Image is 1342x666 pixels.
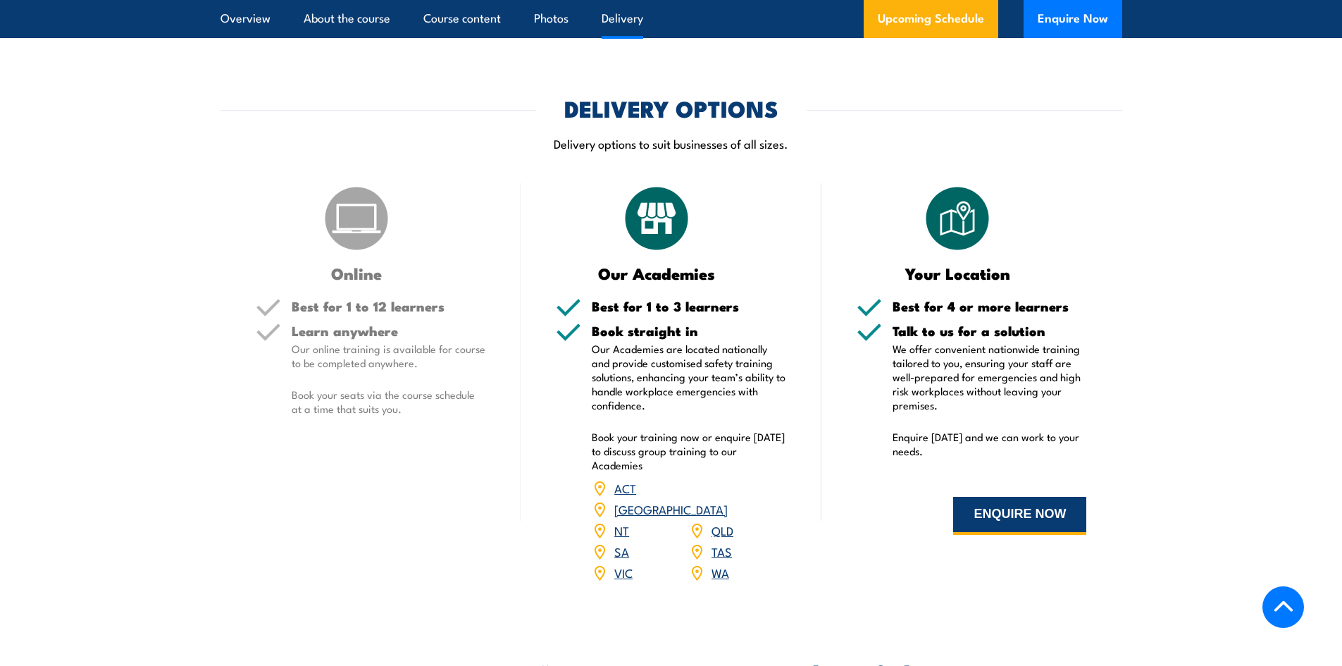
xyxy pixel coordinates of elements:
[592,342,786,412] p: Our Academies are located nationally and provide customised safety training solutions, enhancing ...
[592,430,786,472] p: Book your training now or enquire [DATE] to discuss group training to our Academies
[893,342,1087,412] p: We offer convenient nationwide training tailored to you, ensuring your staff are well-prepared fo...
[556,265,758,281] h3: Our Academies
[220,135,1122,152] p: Delivery options to suit businesses of all sizes.
[564,98,778,118] h2: DELIVERY OPTIONS
[614,522,629,538] a: NT
[857,265,1059,281] h3: Your Location
[712,543,732,560] a: TAS
[614,500,728,517] a: [GEOGRAPHIC_DATA]
[893,300,1087,313] h5: Best for 4 or more learners
[893,324,1087,338] h5: Talk to us for a solution
[953,497,1086,535] button: ENQUIRE NOW
[292,324,486,338] h5: Learn anywhere
[712,522,733,538] a: QLD
[256,265,458,281] h3: Online
[592,300,786,313] h5: Best for 1 to 3 learners
[292,342,486,370] p: Our online training is available for course to be completed anywhere.
[614,479,636,496] a: ACT
[292,300,486,313] h5: Best for 1 to 12 learners
[292,388,486,416] p: Book your seats via the course schedule at a time that suits you.
[614,543,629,560] a: SA
[592,324,786,338] h5: Book straight in
[614,564,633,581] a: VIC
[893,430,1087,458] p: Enquire [DATE] and we can work to your needs.
[712,564,729,581] a: WA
